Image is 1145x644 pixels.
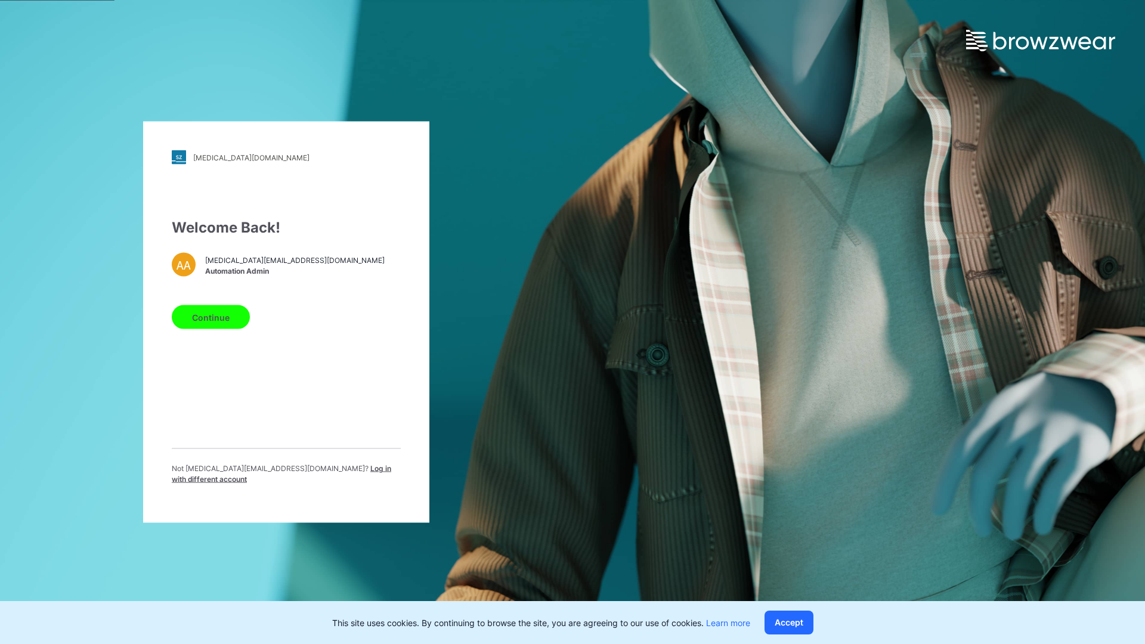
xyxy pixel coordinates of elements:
button: Continue [172,305,250,329]
a: [MEDICAL_DATA][DOMAIN_NAME] [172,150,401,165]
div: Welcome Back! [172,217,401,239]
span: [MEDICAL_DATA][EMAIL_ADDRESS][DOMAIN_NAME] [205,255,385,265]
p: This site uses cookies. By continuing to browse the site, you are agreeing to our use of cookies. [332,617,750,629]
img: stylezone-logo.562084cfcfab977791bfbf7441f1a819.svg [172,150,186,165]
div: [MEDICAL_DATA][DOMAIN_NAME] [193,153,310,162]
button: Accept [765,611,813,634]
img: browzwear-logo.e42bd6dac1945053ebaf764b6aa21510.svg [966,30,1115,51]
span: Automation Admin [205,265,385,276]
div: AA [172,253,196,277]
p: Not [MEDICAL_DATA][EMAIL_ADDRESS][DOMAIN_NAME] ? [172,463,401,485]
a: Learn more [706,618,750,628]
